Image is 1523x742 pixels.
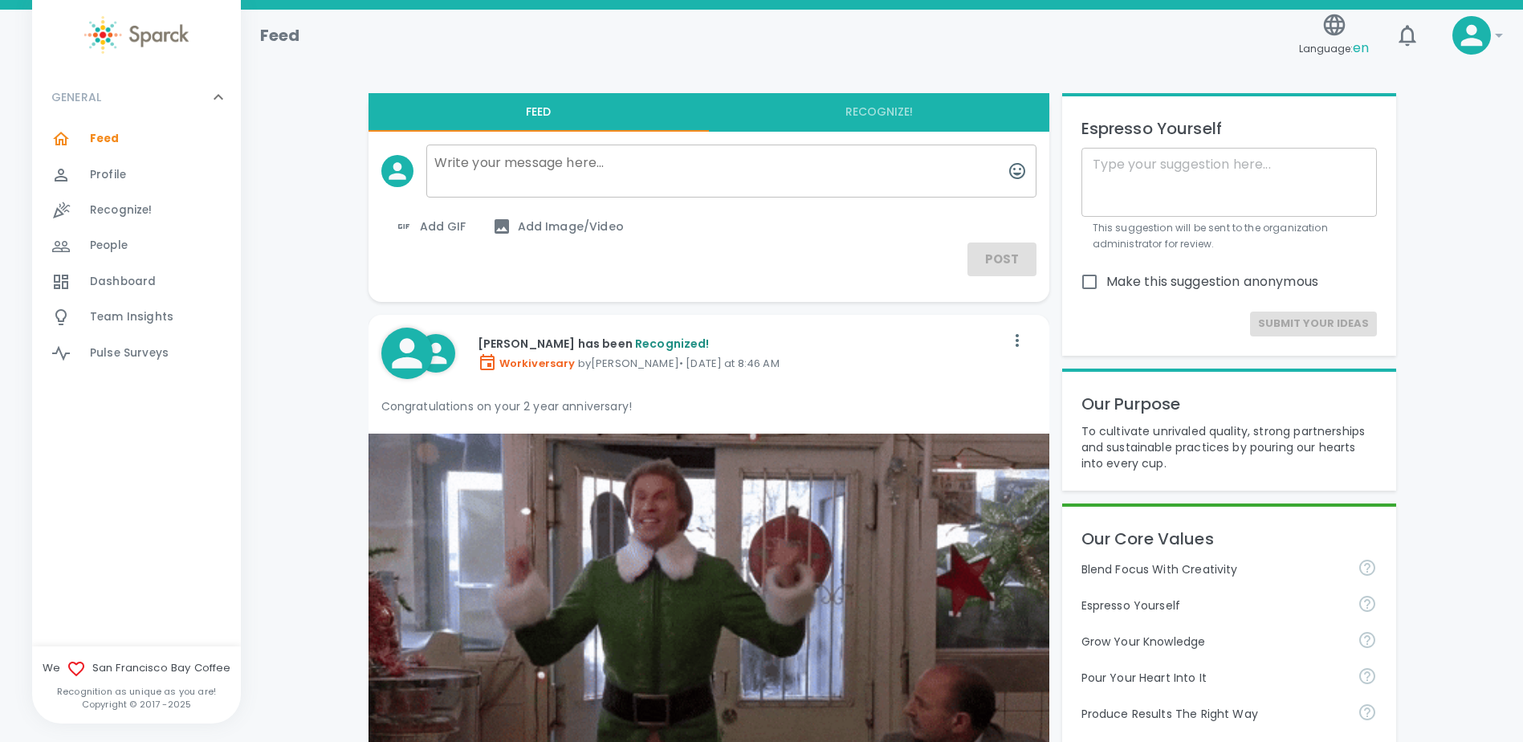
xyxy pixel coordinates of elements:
[90,131,120,147] span: Feed
[1358,667,1377,686] svg: Come to work to make a difference in your own way
[32,336,241,371] a: Pulse Surveys
[1358,630,1377,650] svg: Follow your curiosity and learn together
[32,659,241,679] span: We San Francisco Bay Coffee
[1081,706,1345,722] p: Produce Results The Right Way
[90,309,173,325] span: Team Insights
[32,264,241,300] a: Dashboard
[32,193,241,228] a: Recognize!
[478,336,1004,352] p: [PERSON_NAME] has been
[260,22,300,48] h1: Feed
[369,93,709,132] button: Feed
[90,167,126,183] span: Profile
[32,16,241,54] a: Sparck logo
[1353,39,1369,57] span: en
[1081,391,1377,417] p: Our Purpose
[90,274,156,290] span: Dashboard
[1081,526,1377,552] p: Our Core Values
[1081,116,1377,141] p: Espresso Yourself
[1358,594,1377,614] svg: Share your voice and your ideas
[635,336,710,352] span: Recognized!
[369,93,1049,132] div: interaction tabs
[381,398,1036,414] p: Congratulations on your 2 year anniversary!
[32,121,241,377] div: GENERAL
[1081,423,1377,471] p: To cultivate unrivaled quality, strong partnerships and sustainable practices by pouring our hear...
[32,300,241,335] a: Team Insights
[32,228,241,263] a: People
[1358,558,1377,577] svg: Achieve goals today and innovate for tomorrow
[394,217,466,236] span: Add GIF
[32,121,241,157] a: Feed
[1081,597,1345,614] p: Espresso Yourself
[492,217,624,236] span: Add Image/Video
[32,698,241,711] p: Copyright © 2017 - 2025
[1093,220,1366,252] p: This suggestion will be sent to the organization administrator for review.
[84,16,189,54] img: Sparck logo
[90,345,169,361] span: Pulse Surveys
[478,353,1004,372] p: by [PERSON_NAME] • [DATE] at 8:46 AM
[1081,561,1345,577] p: Blend Focus With Creativity
[32,685,241,698] p: Recognition as unique as you are!
[1106,272,1319,291] span: Make this suggestion anonymous
[1081,634,1345,650] p: Grow Your Knowledge
[32,157,241,193] a: Profile
[32,73,241,121] div: GENERAL
[90,238,128,254] span: People
[478,356,576,371] span: Workiversary
[1293,7,1375,64] button: Language:en
[51,89,101,105] p: GENERAL
[1358,703,1377,722] svg: Find success working together and doing the right thing
[709,93,1049,132] button: Recognize!
[1081,670,1345,686] p: Pour Your Heart Into It
[90,202,153,218] span: Recognize!
[1299,38,1369,59] span: Language:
